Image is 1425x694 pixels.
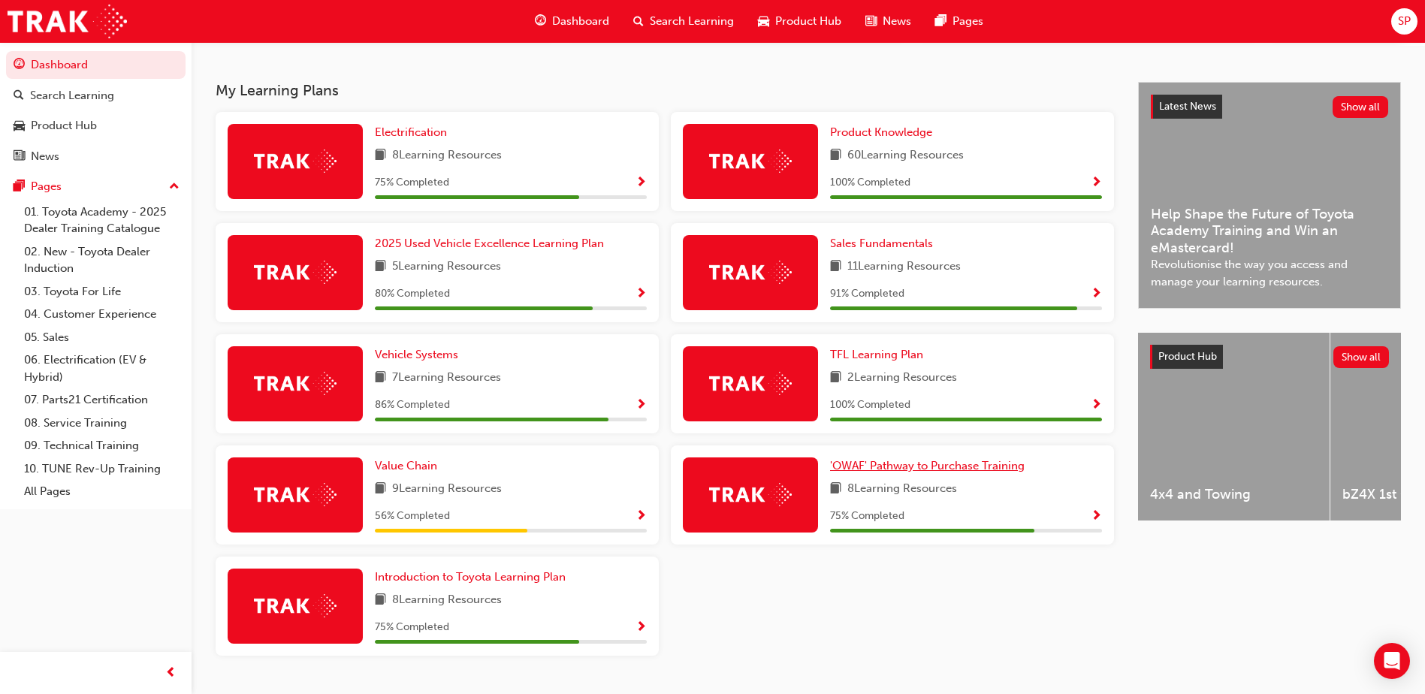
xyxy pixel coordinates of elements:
[847,480,957,499] span: 8 Learning Resources
[18,303,186,326] a: 04. Customer Experience
[14,150,25,164] span: news-icon
[1091,507,1102,526] button: Show Progress
[636,177,647,190] span: Show Progress
[392,369,501,388] span: 7 Learning Resources
[709,483,792,506] img: Trak
[935,12,946,31] span: pages-icon
[375,258,386,276] span: book-icon
[552,13,609,30] span: Dashboard
[8,5,127,38] img: Trak
[636,510,647,524] span: Show Progress
[830,508,904,525] span: 75 % Completed
[523,6,621,37] a: guage-iconDashboard
[375,619,449,636] span: 75 % Completed
[923,6,995,37] a: pages-iconPages
[1151,256,1388,290] span: Revolutionise the way you access and manage your learning resources.
[1159,100,1216,113] span: Latest News
[254,261,337,284] img: Trak
[30,87,114,104] div: Search Learning
[375,146,386,165] span: book-icon
[254,483,337,506] img: Trak
[6,48,186,173] button: DashboardSearch LearningProduct HubNews
[1398,13,1411,30] span: SP
[830,285,904,303] span: 91 % Completed
[375,346,464,364] a: Vehicle Systems
[6,173,186,201] button: Pages
[1091,177,1102,190] span: Show Progress
[31,148,59,165] div: News
[1391,8,1417,35] button: SP
[14,119,25,133] span: car-icon
[830,346,929,364] a: TFL Learning Plan
[18,326,186,349] a: 05. Sales
[1138,333,1330,520] a: 4x4 and Towing
[14,59,25,72] span: guage-icon
[830,237,933,250] span: Sales Fundamentals
[636,507,647,526] button: Show Progress
[18,280,186,303] a: 03. Toyota For Life
[709,149,792,173] img: Trak
[830,397,910,414] span: 100 % Completed
[847,146,964,165] span: 60 Learning Resources
[18,240,186,280] a: 02. New - Toyota Dealer Induction
[865,12,877,31] span: news-icon
[375,348,458,361] span: Vehicle Systems
[31,178,62,195] div: Pages
[1333,96,1389,118] button: Show all
[216,82,1114,99] h3: My Learning Plans
[847,258,961,276] span: 11 Learning Resources
[375,397,450,414] span: 86 % Completed
[1150,486,1318,503] span: 4x4 and Towing
[830,125,932,139] span: Product Knowledge
[650,13,734,30] span: Search Learning
[14,89,24,103] span: search-icon
[14,180,25,194] span: pages-icon
[636,399,647,412] span: Show Progress
[830,235,939,252] a: Sales Fundamentals
[18,480,186,503] a: All Pages
[953,13,983,30] span: Pages
[535,12,546,31] span: guage-icon
[847,369,957,388] span: 2 Learning Resources
[375,570,566,584] span: Introduction to Toyota Learning Plan
[636,288,647,301] span: Show Progress
[165,664,177,683] span: prev-icon
[18,388,186,412] a: 07. Parts21 Certification
[1138,82,1401,309] a: Latest NewsShow allHelp Shape the Future of Toyota Academy Training and Win an eMastercard!Revolu...
[392,258,501,276] span: 5 Learning Resources
[709,261,792,284] img: Trak
[746,6,853,37] a: car-iconProduct Hub
[6,143,186,170] a: News
[31,117,97,134] div: Product Hub
[254,372,337,395] img: Trak
[375,480,386,499] span: book-icon
[636,396,647,415] button: Show Progress
[1091,396,1102,415] button: Show Progress
[830,124,938,141] a: Product Knowledge
[636,621,647,635] span: Show Progress
[1374,643,1410,679] div: Open Intercom Messenger
[830,258,841,276] span: book-icon
[6,112,186,140] a: Product Hub
[375,235,610,252] a: 2025 Used Vehicle Excellence Learning Plan
[830,369,841,388] span: book-icon
[375,508,450,525] span: 56 % Completed
[18,457,186,481] a: 10. TUNE Rev-Up Training
[18,349,186,388] a: 06. Electrification (EV & Hybrid)
[18,412,186,435] a: 08. Service Training
[375,124,453,141] a: Electrification
[1150,345,1389,369] a: Product HubShow all
[636,618,647,637] button: Show Progress
[758,12,769,31] span: car-icon
[392,480,502,499] span: 9 Learning Resources
[18,434,186,457] a: 09. Technical Training
[375,285,450,303] span: 80 % Completed
[375,174,449,192] span: 75 % Completed
[1091,173,1102,192] button: Show Progress
[1333,346,1390,368] button: Show all
[1091,399,1102,412] span: Show Progress
[1091,288,1102,301] span: Show Progress
[375,237,604,250] span: 2025 Used Vehicle Excellence Learning Plan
